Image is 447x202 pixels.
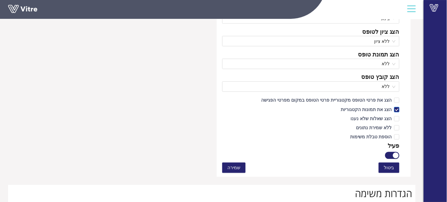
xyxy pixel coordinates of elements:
span: שמירה [227,164,240,171]
span: הצג את תמונות הקטגוריות [338,107,394,113]
span: ללא שמירת נתונים [353,125,394,131]
button: ביטול [379,163,399,173]
span: ללא [226,82,395,92]
span: הוספת טבלת משימות [348,134,394,140]
span: ביטול [384,164,394,171]
span: הצג שאלות שלא נענו [348,116,394,122]
div: הצג ציון לטופס [362,27,399,36]
span: ללא [226,59,395,69]
div: הצג קובץ טופס [361,72,399,82]
div: פעיל [388,141,399,150]
span: הצג את פרטי הטופס מקטגוריית פרטי הטופס במקום מפרטי הפגישה [258,97,394,103]
div: הצג תמונת טופס [358,50,399,59]
button: שמירה [222,163,246,173]
span: ללא ציון [226,36,395,46]
h2: הגדרות משימה [11,188,412,199]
